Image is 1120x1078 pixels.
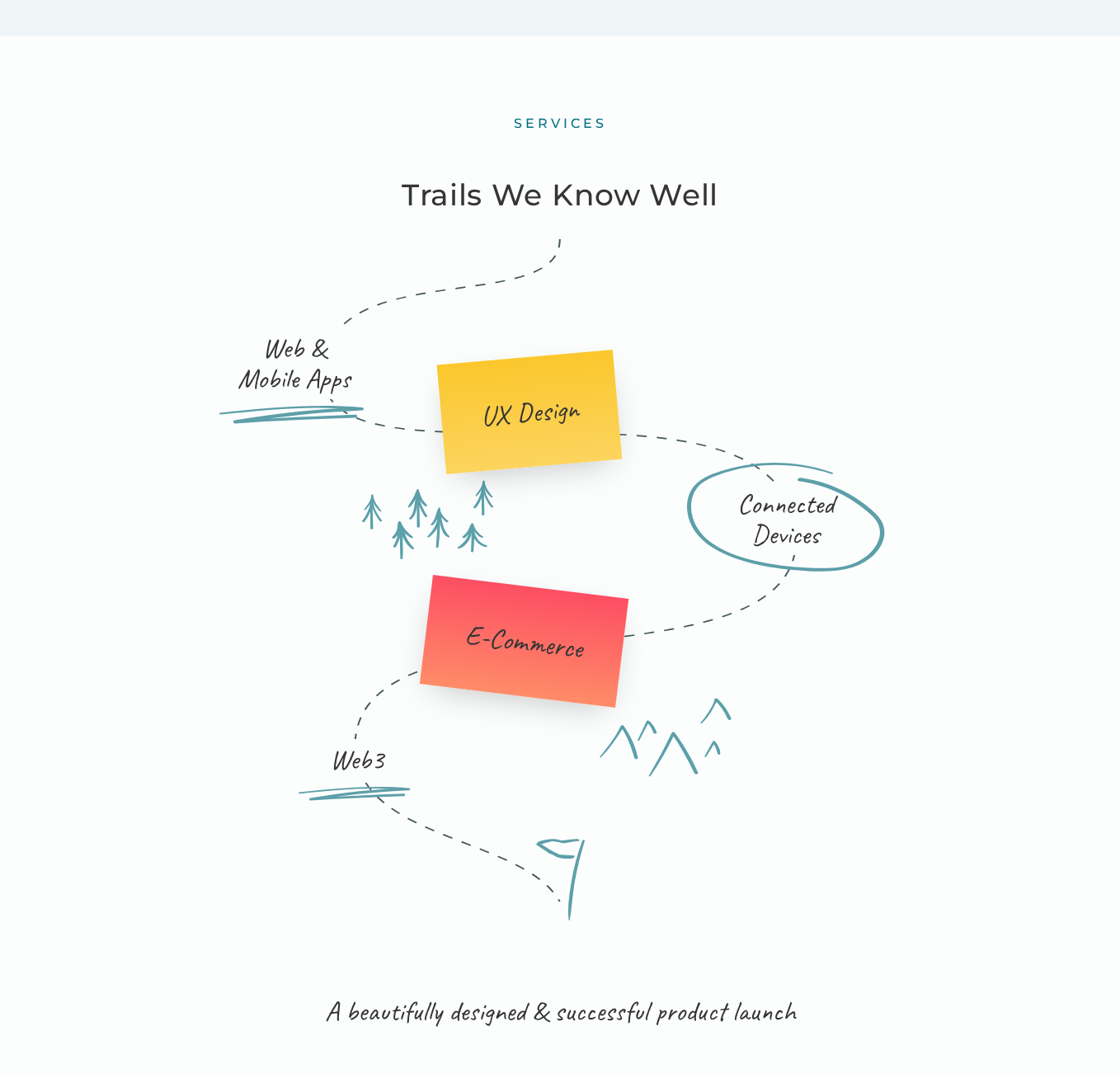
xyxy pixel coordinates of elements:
[219,327,368,399] div: Web & Mobile Apps
[299,739,414,779] div: Web3
[514,115,607,133] h2: services
[106,996,1014,1026] h2: A beautifully designed & successful product launch
[480,393,580,432] div: UX Design
[402,172,718,219] h3: Trails We Know Well
[464,619,584,664] div: E-Commerce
